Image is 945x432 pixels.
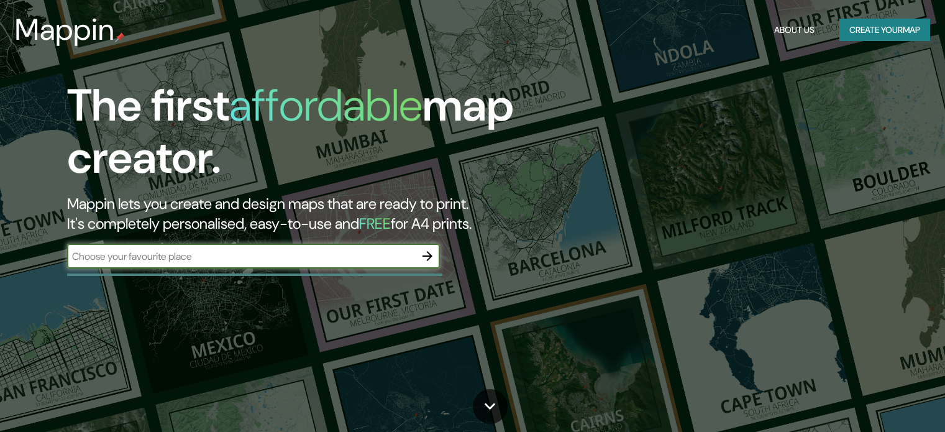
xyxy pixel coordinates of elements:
h1: affordable [229,76,422,134]
h2: Mappin lets you create and design maps that are ready to print. It's completely personalised, eas... [67,194,540,234]
button: About Us [769,19,819,42]
input: Choose your favourite place [67,249,415,264]
img: mappin-pin [115,32,125,42]
h1: The first map creator. [67,80,540,194]
button: Create yourmap [839,19,930,42]
h3: Mappin [15,12,115,47]
h5: FREE [359,214,391,233]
